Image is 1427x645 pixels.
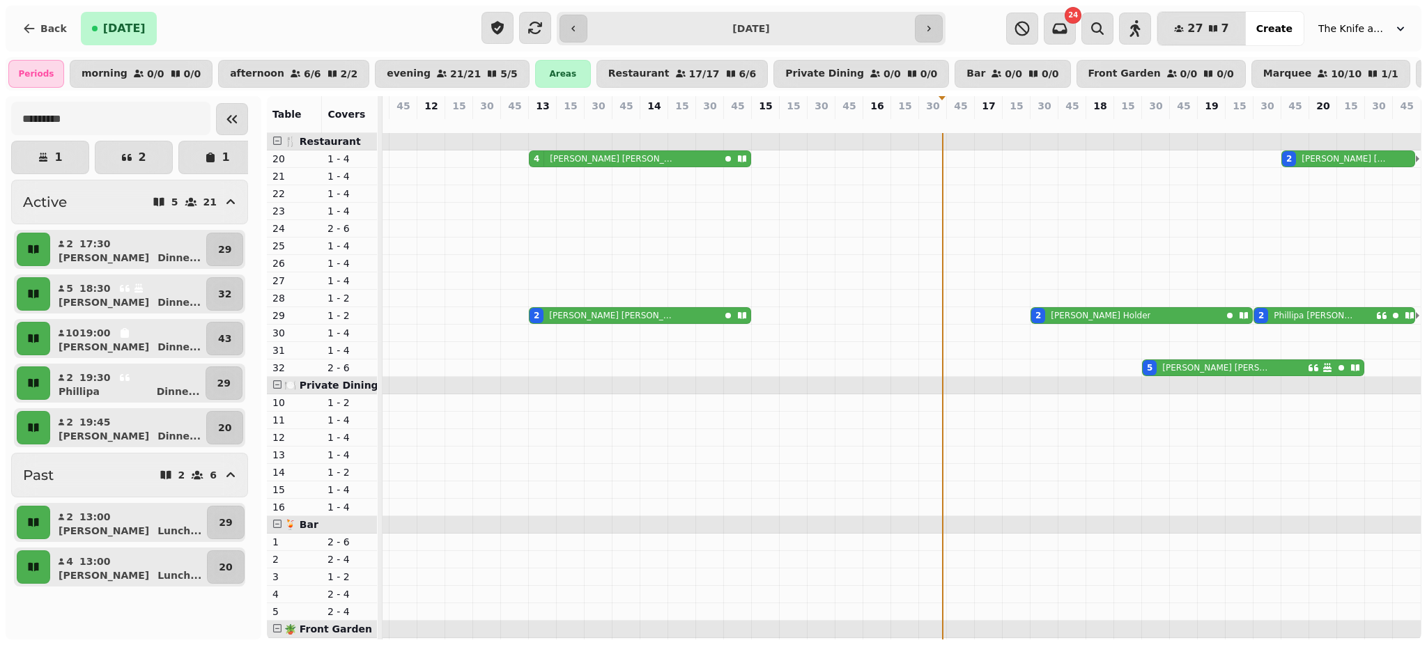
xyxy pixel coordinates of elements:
[1381,69,1398,79] p: 1 / 1
[272,570,316,584] p: 3
[550,153,677,164] p: [PERSON_NAME] [PERSON_NAME]
[65,326,74,340] p: 10
[65,237,74,251] p: 2
[70,60,213,88] button: morning0/00/0
[564,99,577,113] p: 15
[927,116,939,130] p: 0
[272,204,316,218] p: 23
[207,550,244,584] button: 20
[565,116,576,130] p: 0
[982,99,995,113] p: 17
[206,366,242,400] button: 29
[11,141,89,174] button: 1
[900,116,911,130] p: 0
[1051,310,1150,321] p: [PERSON_NAME] Holder
[537,116,548,130] p: 6
[272,152,316,166] p: 20
[1095,116,1106,130] p: 0
[954,99,967,113] p: 45
[327,256,371,270] p: 1 - 4
[773,60,949,88] button: Private Dining0/00/0
[218,60,369,88] button: afternoon6/62/2
[536,99,549,113] p: 13
[1318,116,1329,130] p: 0
[11,180,248,224] button: Active521
[272,187,316,201] p: 22
[1372,99,1385,113] p: 30
[1344,99,1357,113] p: 15
[206,411,243,444] button: 20
[1331,69,1362,79] p: 10 / 10
[327,309,371,322] p: 1 - 2
[677,116,688,130] p: 0
[1177,99,1190,113] p: 45
[816,116,827,130] p: 0
[327,413,371,427] p: 1 - 4
[11,453,248,497] button: Past26
[898,99,911,113] p: 15
[272,309,316,322] p: 29
[842,99,856,113] p: 45
[396,99,410,113] p: 45
[966,68,985,79] p: Bar
[1039,116,1050,130] p: 2
[1345,116,1357,130] p: 0
[327,361,371,375] p: 2 - 6
[1221,23,1229,34] span: 7
[230,68,284,79] p: afternoon
[1205,99,1218,113] p: 19
[157,524,201,538] p: Lunch ...
[206,277,243,311] button: 32
[8,60,64,88] div: Periods
[272,500,316,514] p: 16
[53,411,203,444] button: 219:45[PERSON_NAME]Dinne...
[59,524,149,538] p: [PERSON_NAME]
[59,251,149,265] p: [PERSON_NAME]
[327,109,365,120] span: Covers
[955,116,966,130] p: 0
[1005,69,1022,79] p: 0 / 0
[1262,116,1273,130] p: 2
[1260,99,1274,113] p: 30
[1121,99,1134,113] p: 15
[1035,310,1041,321] div: 2
[284,136,361,147] span: 🍴 Restaurant
[272,256,316,270] p: 26
[23,465,54,485] h2: Past
[327,396,371,410] p: 1 - 2
[398,116,409,130] p: 0
[218,287,231,301] p: 32
[1187,23,1203,34] span: 27
[1011,116,1022,130] p: 0
[178,470,185,480] p: 2
[327,169,371,183] p: 1 - 4
[508,99,521,113] p: 45
[327,291,371,305] p: 1 - 2
[327,239,371,253] p: 1 - 4
[272,552,316,566] p: 2
[272,291,316,305] p: 28
[81,12,157,45] button: [DATE]
[534,310,539,321] div: 2
[65,554,74,568] p: 4
[844,116,855,130] p: 0
[59,295,149,309] p: [PERSON_NAME]
[216,103,248,135] button: Collapse sidebar
[327,535,371,549] p: 2 - 6
[1400,99,1413,113] p: 45
[210,470,217,480] p: 6
[619,99,633,113] p: 45
[79,281,111,295] p: 18:30
[450,69,481,79] p: 21 / 21
[872,116,883,130] p: 0
[815,99,828,113] p: 30
[1067,116,1078,130] p: 0
[157,295,201,309] p: Dinne ...
[1310,16,1416,41] button: The Knife and [PERSON_NAME]
[272,465,316,479] p: 14
[1288,99,1302,113] p: 45
[480,99,493,113] p: 30
[23,192,67,212] h2: Active
[649,116,660,130] p: 0
[731,99,744,113] p: 45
